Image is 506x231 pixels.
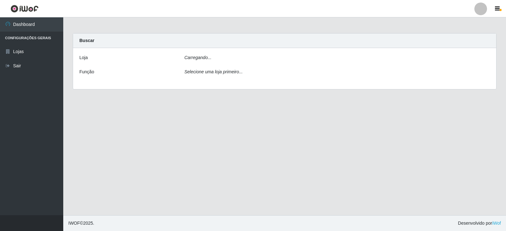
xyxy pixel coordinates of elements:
[492,221,501,226] a: iWof
[184,55,212,60] i: Carregando...
[68,221,80,226] span: IWOF
[184,69,243,74] i: Selecione uma loja primeiro...
[79,69,94,75] label: Função
[458,220,501,227] span: Desenvolvido por
[68,220,94,227] span: © 2025 .
[79,54,88,61] label: Loja
[10,5,39,13] img: CoreUI Logo
[79,38,94,43] strong: Buscar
